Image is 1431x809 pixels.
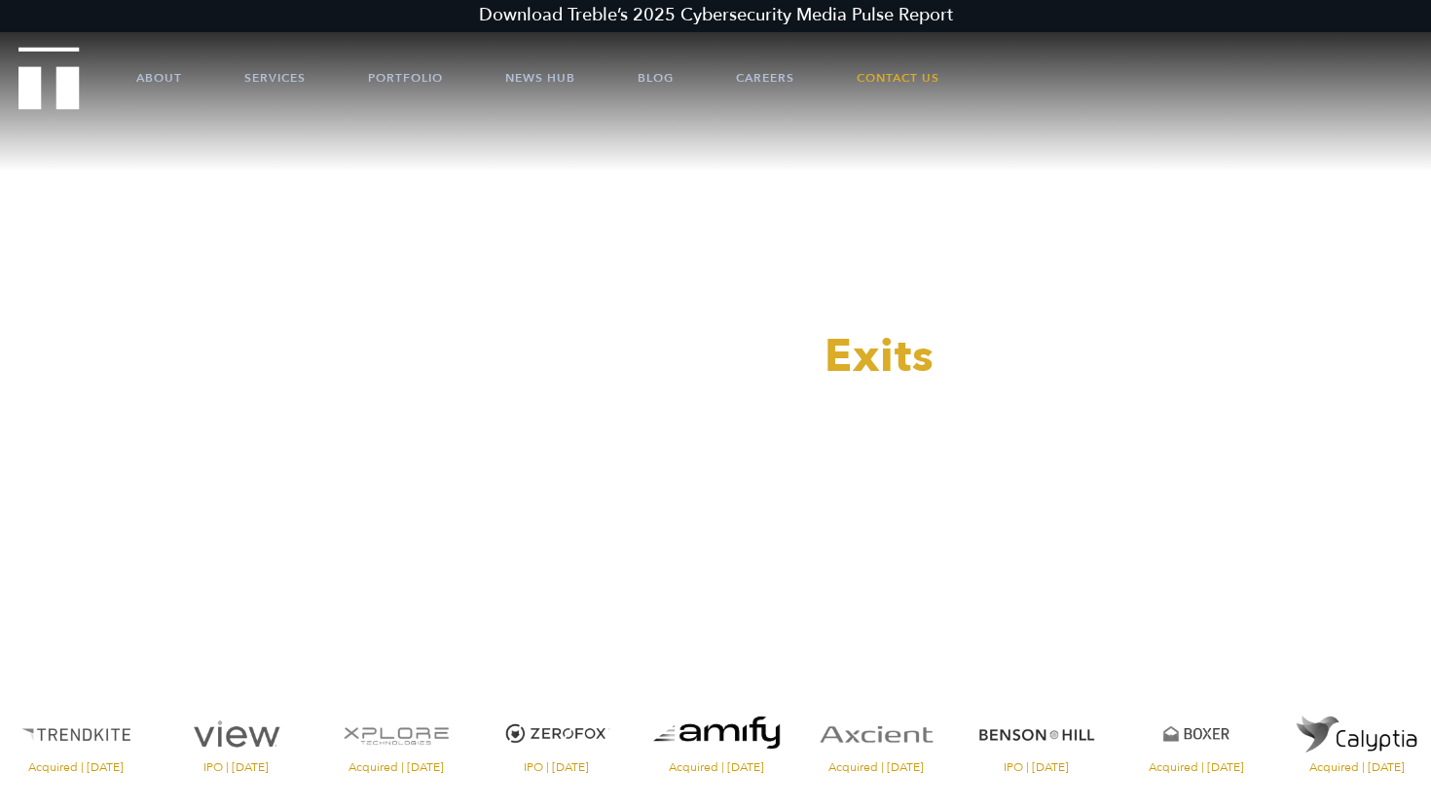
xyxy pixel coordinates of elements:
a: Visit the XPlore website [321,702,471,773]
span: IPO | [DATE] [481,761,631,773]
a: Portfolio [368,49,443,107]
a: Visit the Axcient website [801,702,951,773]
img: XPlore logo [321,702,471,766]
a: Visit the View website [161,702,311,773]
a: News Hub [505,49,575,107]
a: Services [244,49,306,107]
span: Exits [825,326,935,387]
a: Visit the Benson Hill website [961,702,1111,773]
span: IPO | [DATE] [161,761,311,773]
a: Visit the TrendKite website [1,702,151,773]
span: Acquired | [DATE] [321,761,471,773]
img: TrendKite logo [1,702,151,766]
a: Blog [638,49,674,107]
a: Visit the ZeroFox website [481,702,631,773]
img: Benson Hill logo [961,702,1111,766]
a: Visit the website [1281,702,1431,773]
a: Careers [736,49,794,107]
span: Acquired | [DATE] [1121,761,1271,773]
a: Visit the website [642,702,791,773]
img: ZeroFox logo [481,702,631,766]
img: View logo [161,702,311,766]
span: Acquired | [DATE] [1281,761,1431,773]
img: Boxer logo [1121,702,1271,766]
img: Axcient logo [801,702,951,766]
span: Acquired | [DATE] [642,761,791,773]
span: Acquired | [DATE] [1,761,151,773]
img: Treble logo [18,47,80,109]
span: IPO | [DATE] [961,761,1111,773]
a: About [136,49,182,107]
a: Visit the Boxer website [1121,702,1271,773]
span: Acquired | [DATE] [801,761,951,773]
a: Contact Us [857,49,939,107]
